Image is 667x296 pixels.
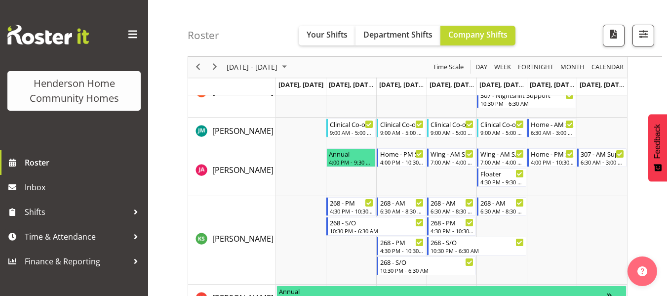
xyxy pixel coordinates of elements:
div: Johanna Molina"s event - Clinical Co-ordinator Begin From Friday, October 3, 2025 at 9:00:00 AM G... [477,119,526,137]
div: 6:30 AM - 3:00 PM [581,158,624,166]
div: 6:30 AM - 8:30 AM [480,207,524,215]
span: [DATE], [DATE] [430,80,474,89]
div: 268 - S/O [330,217,423,227]
span: [DATE], [DATE] [329,80,374,89]
a: [PERSON_NAME] [212,233,274,245]
span: Roster [25,155,143,170]
div: Home - AM Support 2 [531,119,574,129]
div: 268 - PM [431,217,474,227]
div: 9:00 AM - 5:00 PM [330,128,373,136]
div: Johanna Molina"s event - Clinical Co-ordinator Begin From Tuesday, September 30, 2025 at 9:00:00 ... [326,119,376,137]
div: Clinical Co-ordinator [330,119,373,129]
div: Home - PM Support 2 [531,149,574,159]
span: Department Shifts [363,29,432,40]
div: Katrina Shaw"s event - 268 - S/O Begin From Tuesday, September 30, 2025 at 10:30:00 PM GMT+13:00 ... [326,217,426,236]
div: Sep 29 - Oct 05, 2025 [223,57,293,78]
span: Shifts [25,205,128,219]
div: 4:30 PM - 10:30 PM [380,247,424,254]
button: Feedback - Show survey [648,114,667,181]
button: Time Scale [432,61,466,74]
div: 10:30 PM - 6:30 AM [380,266,473,274]
span: [DATE], [DATE] [278,80,323,89]
h4: Roster [188,30,219,41]
span: Inbox [25,180,143,195]
div: 6:30 AM - 8:30 AM [380,207,424,215]
span: [DATE], [DATE] [479,80,524,89]
span: Month [559,61,586,74]
span: [DATE], [DATE] [580,80,625,89]
div: Clinical Co-ordinator [380,119,424,129]
div: 4:30 PM - 9:30 PM [480,178,524,186]
div: Julius Antonio"s event - Floater Begin From Friday, October 3, 2025 at 4:30:00 PM GMT+13:00 Ends ... [477,168,526,187]
button: September 2025 [225,61,291,74]
div: Henderson Home Community Homes [17,76,131,106]
div: Katrina Shaw"s event - 268 - AM Begin From Friday, October 3, 2025 at 6:30:00 AM GMT+13:00 Ends A... [477,197,526,216]
div: Johanna Molina"s event - Clinical Co-ordinator Begin From Wednesday, October 1, 2025 at 9:00:00 A... [377,119,426,137]
div: Julius Antonio"s event - Wing - AM Support 2 Begin From Thursday, October 2, 2025 at 7:00:00 AM G... [427,148,476,167]
span: Week [493,61,512,74]
a: [PERSON_NAME] [212,164,274,176]
div: Katrina Shaw"s event - 268 - AM Begin From Wednesday, October 1, 2025 at 6:30:00 AM GMT+13:00 End... [377,197,426,216]
div: 268 - PM [330,198,373,208]
img: Rosterit website logo [7,25,89,44]
span: [DATE], [DATE] [530,80,575,89]
div: 268 - S/O [380,257,473,267]
span: Time & Attendance [25,229,128,244]
div: 268 - AM [380,198,424,208]
div: Julius Antonio"s event - Home - PM Support 2 Begin From Wednesday, October 1, 2025 at 4:00:00 PM ... [377,148,426,167]
div: 6:30 AM - 8:30 AM [431,207,474,215]
div: 9:00 AM - 5:00 PM [431,128,474,136]
div: Annual [329,149,373,159]
span: [DATE] - [DATE] [226,61,278,74]
span: [DATE], [DATE] [379,80,424,89]
div: Wing - AM Support 2 [480,149,524,159]
span: Day [474,61,488,74]
div: Julius Antonio"s event - Annual Begin From Tuesday, September 30, 2025 at 4:00:00 PM GMT+13:00 En... [326,148,376,167]
div: 268 - AM [480,198,524,208]
span: Company Shifts [448,29,508,40]
span: calendar [590,61,625,74]
div: 268 - AM [431,198,474,208]
img: help-xxl-2.png [637,266,647,276]
span: [PERSON_NAME] [212,126,274,136]
span: Your Shifts [307,29,348,40]
div: Julius Antonio"s event - Home - PM Support 2 Begin From Saturday, October 4, 2025 at 4:00:00 PM G... [527,148,577,167]
div: Katrina Shaw"s event - 268 - PM Begin From Tuesday, September 30, 2025 at 4:30:00 PM GMT+13:00 En... [326,197,376,216]
div: 307 - AM Support [581,149,624,159]
div: Johanna Molina"s event - Clinical Co-ordinator Begin From Thursday, October 2, 2025 at 9:00:00 AM... [427,119,476,137]
td: Johanna Molina resource [188,118,276,147]
td: Katrina Shaw resource [188,196,276,285]
div: 6:30 AM - 3:00 PM [531,128,574,136]
div: 9:00 AM - 5:00 PM [380,128,424,136]
div: 4:00 PM - 10:30 PM [531,158,574,166]
div: Katrina Shaw"s event - 268 - PM Begin From Thursday, October 2, 2025 at 4:30:00 PM GMT+13:00 Ends... [427,217,476,236]
div: previous period [190,57,206,78]
div: Katrina Shaw"s event - 268 - S/O Begin From Wednesday, October 1, 2025 at 10:30:00 PM GMT+13:00 E... [377,256,476,275]
div: Clinical Co-ordinator [431,119,474,129]
button: Previous [192,61,205,74]
button: Month [590,61,626,74]
div: 4:30 PM - 10:30 PM [431,227,474,235]
div: 7:00 AM - 4:00 PM [431,158,474,166]
div: 268 - S/O [431,237,524,247]
td: Julius Antonio resource [188,147,276,196]
button: Company Shifts [440,26,515,45]
button: Your Shifts [299,26,355,45]
div: Floater [480,169,524,178]
div: Jess Aracan"s event - 307 - Nightshift Support Begin From Friday, October 3, 2025 at 10:30:00 PM ... [477,89,576,108]
button: Download a PDF of the roster according to the set date range. [603,25,625,46]
a: [PERSON_NAME] [212,125,274,137]
div: Katrina Shaw"s event - 268 - AM Begin From Thursday, October 2, 2025 at 6:30:00 AM GMT+13:00 Ends... [427,197,476,216]
div: 4:00 PM - 9:30 PM [329,158,373,166]
div: 10:30 PM - 6:30 AM [431,247,524,254]
div: Johanna Molina"s event - Home - AM Support 2 Begin From Saturday, October 4, 2025 at 6:30:00 AM G... [527,119,577,137]
div: Julius Antonio"s event - Wing - AM Support 2 Begin From Friday, October 3, 2025 at 7:00:00 AM GMT... [477,148,526,167]
span: [PERSON_NAME] [212,165,274,175]
div: Katrina Shaw"s event - 268 - S/O Begin From Thursday, October 2, 2025 at 10:30:00 PM GMT+13:00 En... [427,237,526,255]
span: Fortnight [517,61,554,74]
div: Clinical Co-ordinator [480,119,524,129]
div: 4:30 PM - 10:30 PM [330,207,373,215]
div: 10:30 PM - 6:30 AM [330,227,423,235]
button: Department Shifts [355,26,440,45]
div: Annual [279,286,607,296]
